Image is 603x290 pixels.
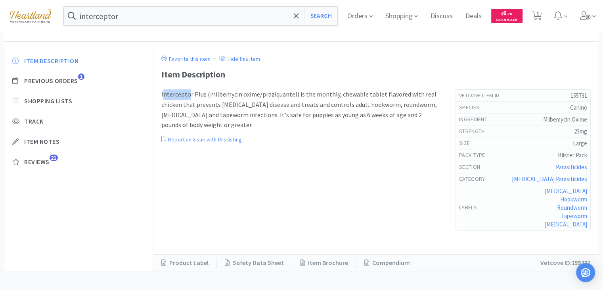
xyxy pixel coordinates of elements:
[459,116,494,124] h6: ingredient
[540,258,591,268] p: Vetcove ID: 155731
[560,195,587,203] a: Hookworm
[544,220,587,228] a: [MEDICAL_DATA]
[459,204,483,212] h6: Labels
[356,258,418,268] a: Compendium
[24,117,44,126] span: Track
[501,9,512,17] span: 6
[24,77,78,85] span: Previous Orders
[161,68,591,81] div: Item Description
[557,204,587,211] a: Roundworm
[476,139,587,147] h5: Large
[496,18,518,23] span: Cash Back
[214,54,215,64] div: ·
[161,258,217,268] a: Product Label
[292,258,356,268] a: Item Brochure
[427,13,456,20] a: Discuss
[24,137,59,146] span: Item Notes
[486,103,587,112] h5: Canine
[544,187,587,195] a: [MEDICAL_DATA]
[459,139,476,147] h6: size
[161,89,440,130] p: Interceptor Plus (milbemycin oxime/praziquantel) is the monthly, chewable tablet flavored with re...
[217,258,292,268] a: Safety Data Sheet
[576,263,595,282] div: Open Intercom Messenger
[304,7,337,25] button: Search
[494,115,587,124] h5: Milbemycin Oxime
[459,92,506,100] h6: Vetcove Item Id
[78,73,84,80] span: 1
[462,13,485,20] a: Deals
[4,5,57,27] img: cad7bdf275c640399d9c6e0c56f98fd2_10.png
[24,97,72,105] span: Shopping Lists
[491,5,523,27] a: $6.70Cash Back
[24,57,78,65] span: Item Description
[512,175,587,183] a: [MEDICAL_DATA] Parasiticides
[24,158,50,166] span: Reviews
[167,55,211,62] p: Favorite this item
[459,163,486,171] h6: Section
[50,155,58,161] span: 21
[459,128,491,135] h6: strength
[166,136,242,143] p: Report an issue with this listing
[226,55,260,62] p: Hide this item
[529,14,545,21] a: 1
[64,7,337,25] input: Search by item, sku, manufacturer, ingredient, size...
[556,163,587,171] a: Parasiticides
[506,11,512,16] span: . 70
[459,175,491,183] h6: Category
[492,151,587,159] h5: Blister Pack
[459,151,492,159] h6: pack type
[561,212,587,220] a: Tapeworm
[501,11,503,16] span: $
[491,127,587,135] h5: 23mg
[459,104,486,112] h6: Species
[505,91,587,100] h5: 155731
